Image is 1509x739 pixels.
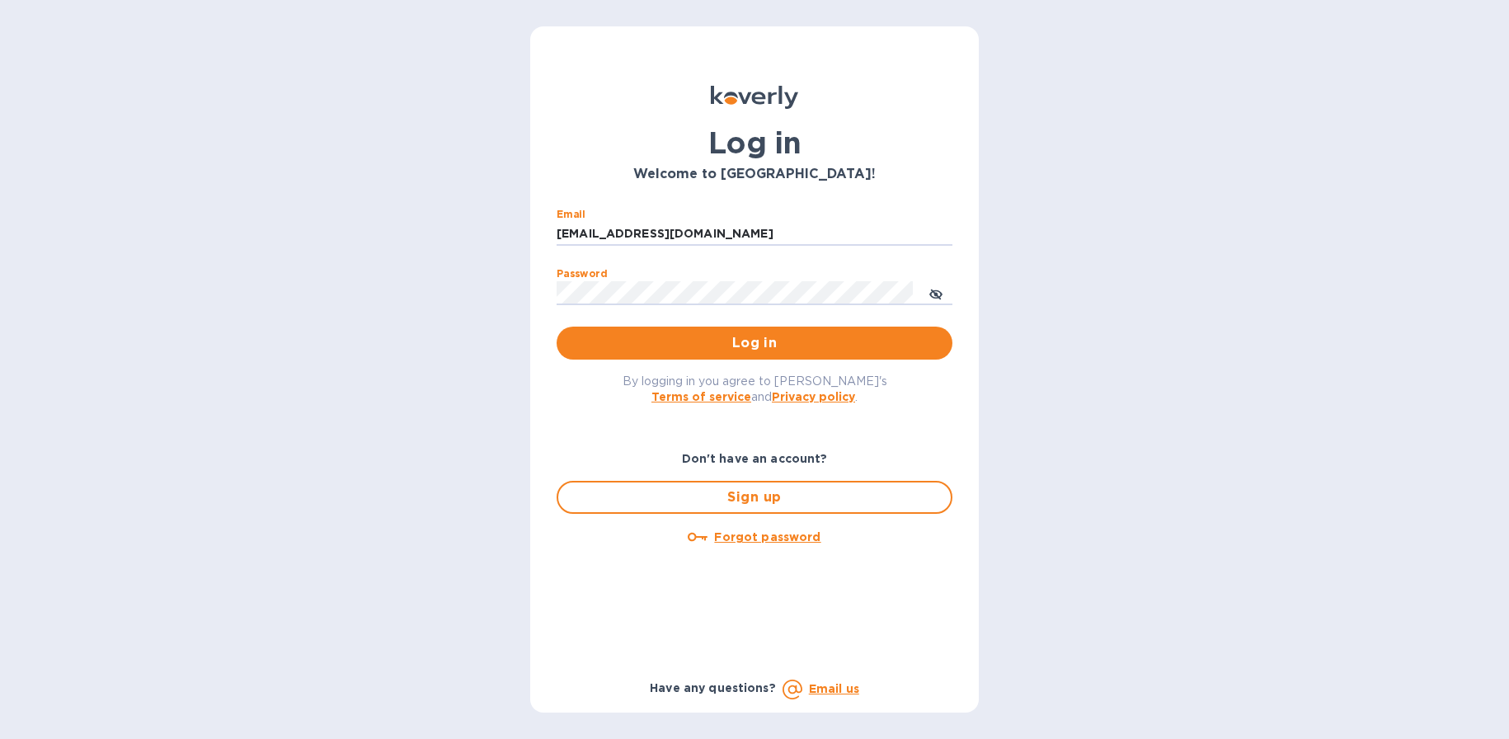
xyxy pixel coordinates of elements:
a: Terms of service [651,390,751,403]
span: Sign up [571,487,938,507]
b: Have any questions? [650,681,776,694]
button: toggle password visibility [919,276,952,309]
label: Password [557,269,607,279]
h1: Log in [557,125,952,160]
img: Koverly [711,86,798,109]
input: Enter email address [557,222,952,247]
span: By logging in you agree to [PERSON_NAME]'s and . [623,374,887,403]
span: Log in [570,333,939,353]
a: Email us [809,682,859,695]
b: Don't have an account? [682,452,828,465]
u: Forgot password [714,530,820,544]
a: Privacy policy [772,390,855,403]
h3: Welcome to [GEOGRAPHIC_DATA]! [557,167,952,182]
button: Sign up [557,481,952,514]
button: Log in [557,327,952,360]
label: Email [557,209,585,219]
